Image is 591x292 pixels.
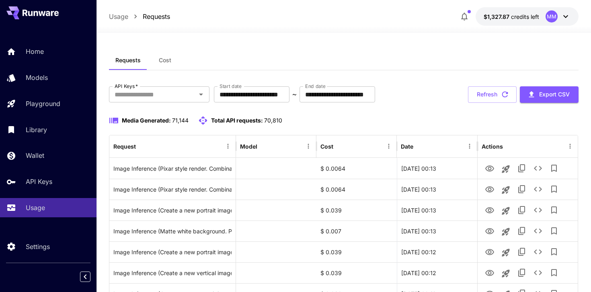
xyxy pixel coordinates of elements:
div: $ 0.039 [316,262,397,283]
button: Menu [564,141,576,152]
button: Menu [222,141,234,152]
span: credits left [511,13,539,20]
button: View [482,202,498,218]
div: MM [546,10,558,22]
div: Click to copy prompt [113,263,232,283]
div: 26 Sep, 2025 00:12 [397,262,477,283]
div: 26 Sep, 2025 00:13 [397,221,477,241]
div: $ 0.007 [316,221,397,241]
button: Collapse sidebar [80,272,90,282]
button: Add to library [546,244,562,260]
div: Cost [320,143,333,150]
p: Settings [26,242,50,251]
button: See details [530,223,546,239]
div: Date [401,143,413,150]
button: Launch in playground [498,265,514,282]
p: ~ [292,90,297,99]
button: Sort [414,141,425,152]
div: $1,327.87263 [484,12,539,21]
button: Add to library [546,181,562,197]
button: $1,327.87263MM [476,7,579,26]
button: Menu [303,141,314,152]
button: Launch in playground [498,182,514,198]
button: Launch in playground [498,203,514,219]
button: Sort [258,141,269,152]
button: Export CSV [520,86,579,103]
button: Add to library [546,160,562,176]
p: Home [26,47,44,56]
button: Copy TaskUUID [514,244,530,260]
button: Add to library [546,223,562,239]
nav: breadcrumb [109,12,170,21]
label: Start date [220,83,242,90]
div: Request [113,143,136,150]
button: Sort [334,141,345,152]
div: Collapse sidebar [86,270,96,284]
p: Usage [26,203,45,212]
span: 70,810 [264,117,282,124]
button: See details [530,181,546,197]
button: Open [195,89,207,100]
button: View [482,160,498,176]
button: View [482,264,498,281]
p: Library [26,125,47,135]
button: See details [530,202,546,218]
div: $ 0.0064 [316,158,397,179]
div: 26 Sep, 2025 00:13 [397,200,477,221]
button: Copy TaskUUID [514,160,530,176]
span: Media Generated: [122,117,171,124]
div: 26 Sep, 2025 00:13 [397,158,477,179]
span: Cost [159,57,171,64]
label: End date [305,83,325,90]
span: Requests [115,57,141,64]
p: Models [26,73,48,82]
button: Launch in playground [498,224,514,240]
button: See details [530,160,546,176]
button: See details [530,265,546,281]
button: Launch in playground [498,245,514,261]
div: Click to copy prompt [113,158,232,179]
button: View [482,243,498,260]
button: Copy TaskUUID [514,265,530,281]
button: Launch in playground [498,161,514,177]
button: View [482,223,498,239]
button: Copy TaskUUID [514,223,530,239]
div: $ 0.0064 [316,179,397,200]
button: Add to library [546,202,562,218]
button: Menu [383,141,394,152]
div: Click to copy prompt [113,179,232,200]
button: Copy TaskUUID [514,181,530,197]
p: Playground [26,99,60,108]
button: Sort [137,141,148,152]
div: Click to copy prompt [113,200,232,221]
button: Copy TaskUUID [514,202,530,218]
span: Total API requests: [211,117,263,124]
div: 26 Sep, 2025 00:13 [397,179,477,200]
p: Wallet [26,151,44,160]
button: Refresh [468,86,517,103]
div: $ 0.039 [316,200,397,221]
a: Requests [143,12,170,21]
button: Add to library [546,265,562,281]
p: API Keys [26,177,52,186]
span: 71,144 [172,117,189,124]
div: Click to copy prompt [113,221,232,241]
label: API Keys [115,83,138,90]
span: $1,327.87 [484,13,511,20]
div: Actions [482,143,503,150]
button: View [482,181,498,197]
div: Click to copy prompt [113,242,232,262]
div: 26 Sep, 2025 00:12 [397,241,477,262]
div: Model [240,143,257,150]
button: See details [530,244,546,260]
a: Usage [109,12,128,21]
button: Menu [464,141,475,152]
div: $ 0.039 [316,241,397,262]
